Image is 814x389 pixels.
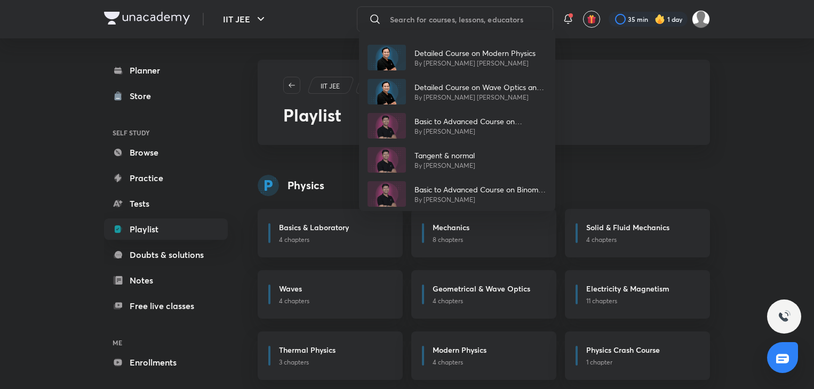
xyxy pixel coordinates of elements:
p: By [PERSON_NAME] [414,195,547,205]
p: By [PERSON_NAME] [PERSON_NAME] [414,93,547,102]
a: AvatarBasic to Advanced Course on Application of DerivativeBy [PERSON_NAME] [359,109,555,143]
p: By [PERSON_NAME] [414,161,475,171]
p: By [PERSON_NAME] [PERSON_NAME] [414,59,536,68]
img: Avatar [368,79,406,104]
a: AvatarBasic to Advanced Course on Binomial Theorem & Determinant for JEE 2025 DroppersBy [PERSON_... [359,177,555,211]
img: Avatar [368,113,406,139]
p: Detailed Course on Wave Optics and Electromagnetic Waves [414,82,547,93]
p: Basic to Advanced Course on Binomial Theorem & Determinant for JEE 2025 Droppers [414,184,547,195]
img: Avatar [368,45,406,70]
a: AvatarDetailed Course on Wave Optics and Electromagnetic WavesBy [PERSON_NAME] [PERSON_NAME] [359,75,555,109]
p: By [PERSON_NAME] [414,127,547,136]
img: Avatar [368,181,406,207]
a: AvatarDetailed Course on Modern PhysicsBy [PERSON_NAME] [PERSON_NAME] [359,40,555,75]
p: Tangent & normal [414,150,475,161]
p: Detailed Course on Modern Physics [414,47,536,59]
p: Basic to Advanced Course on Application of Derivative [414,116,547,127]
a: AvatarTangent & normalBy [PERSON_NAME] [359,143,555,177]
img: Avatar [368,147,406,173]
img: ttu [778,310,791,323]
